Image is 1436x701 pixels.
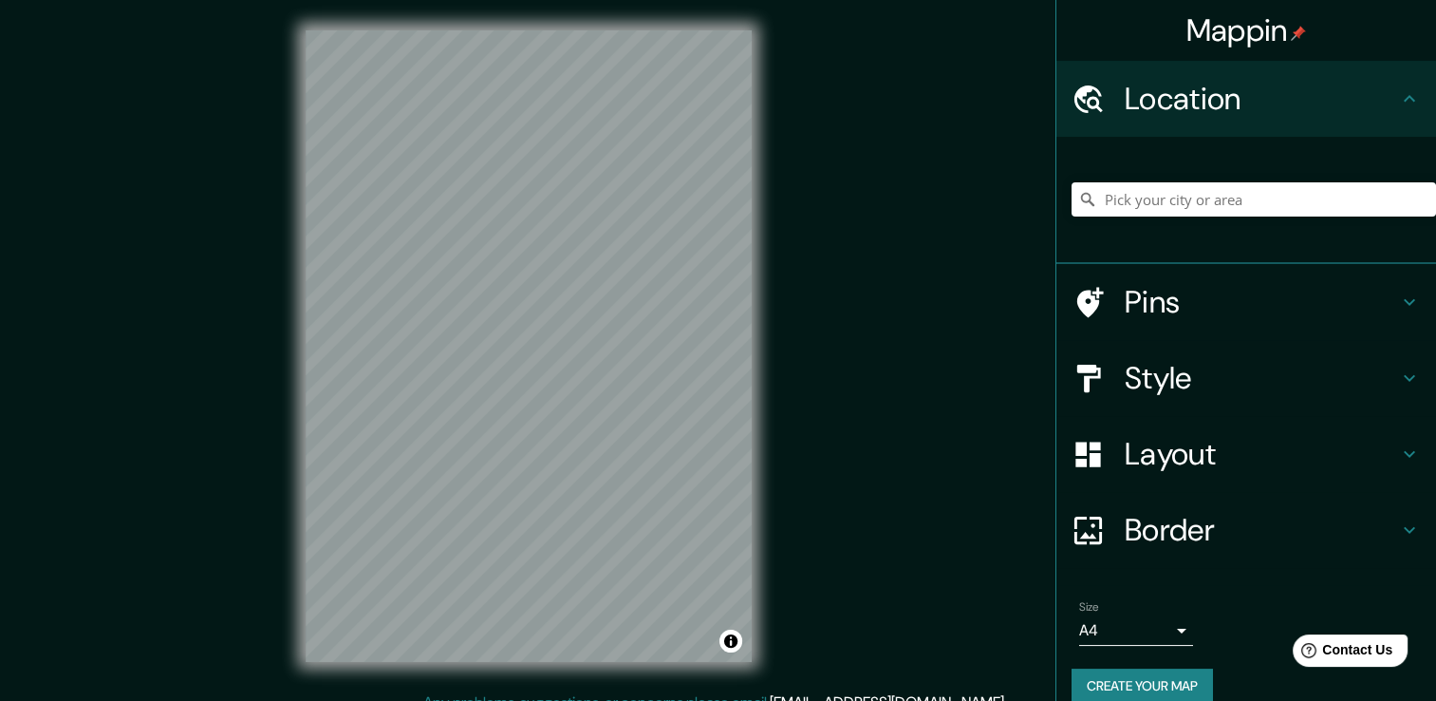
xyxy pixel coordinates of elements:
[1125,435,1398,473] h4: Layout
[1079,599,1099,616] label: Size
[1125,511,1398,549] h4: Border
[1125,359,1398,397] h4: Style
[1056,61,1436,137] div: Location
[1056,416,1436,492] div: Layout
[1056,340,1436,416] div: Style
[1056,492,1436,568] div: Border
[1125,283,1398,321] h4: Pins
[1186,11,1307,49] h4: Mappin
[1125,80,1398,118] h4: Location
[719,630,742,653] button: Toggle attribution
[1291,26,1306,41] img: pin-icon.png
[306,30,752,662] canvas: Map
[1072,182,1436,217] input: Pick your city or area
[1079,616,1193,646] div: A4
[1056,264,1436,340] div: Pins
[1267,627,1415,680] iframe: Help widget launcher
